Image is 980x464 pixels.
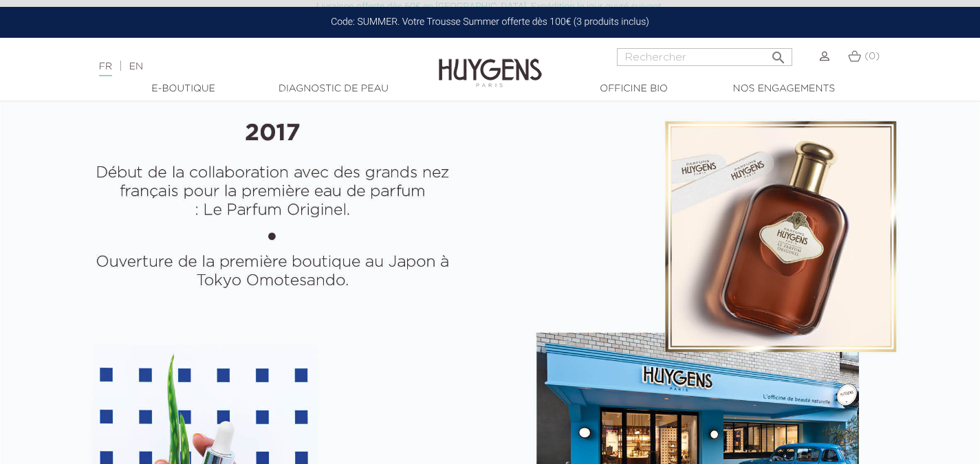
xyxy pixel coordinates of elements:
input: Rechercher [617,48,792,66]
img: Huygens [439,36,542,89]
a: EN [129,62,143,71]
a: FR [99,62,112,76]
a: E-Boutique [115,82,252,96]
a: Officine Bio [565,82,703,96]
button:  [766,44,791,63]
a: Nos engagements [715,82,853,96]
div: | [92,58,398,75]
span: (0) [864,52,880,61]
i:  [770,45,787,62]
a: Diagnostic de peau [265,82,402,96]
